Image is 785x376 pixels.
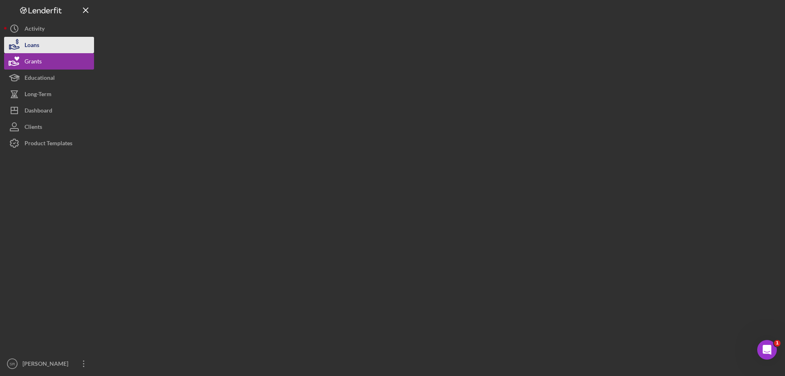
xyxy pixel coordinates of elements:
[25,102,52,121] div: Dashboard
[757,340,777,360] iframe: Intercom live chat
[20,356,74,374] div: [PERSON_NAME]
[25,135,72,153] div: Product Templates
[25,70,55,88] div: Educational
[4,102,94,119] button: Dashboard
[4,70,94,86] button: Educational
[4,135,94,151] button: Product Templates
[25,20,45,39] div: Activity
[25,37,39,55] div: Loans
[4,356,94,372] button: SR[PERSON_NAME]
[4,20,94,37] button: Activity
[25,53,42,72] div: Grants
[4,119,94,135] button: Clients
[4,53,94,70] button: Grants
[9,362,15,366] text: SR
[4,37,94,53] button: Loans
[25,119,42,137] div: Clients
[25,86,52,104] div: Long-Term
[774,340,781,347] span: 1
[4,86,94,102] button: Long-Term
